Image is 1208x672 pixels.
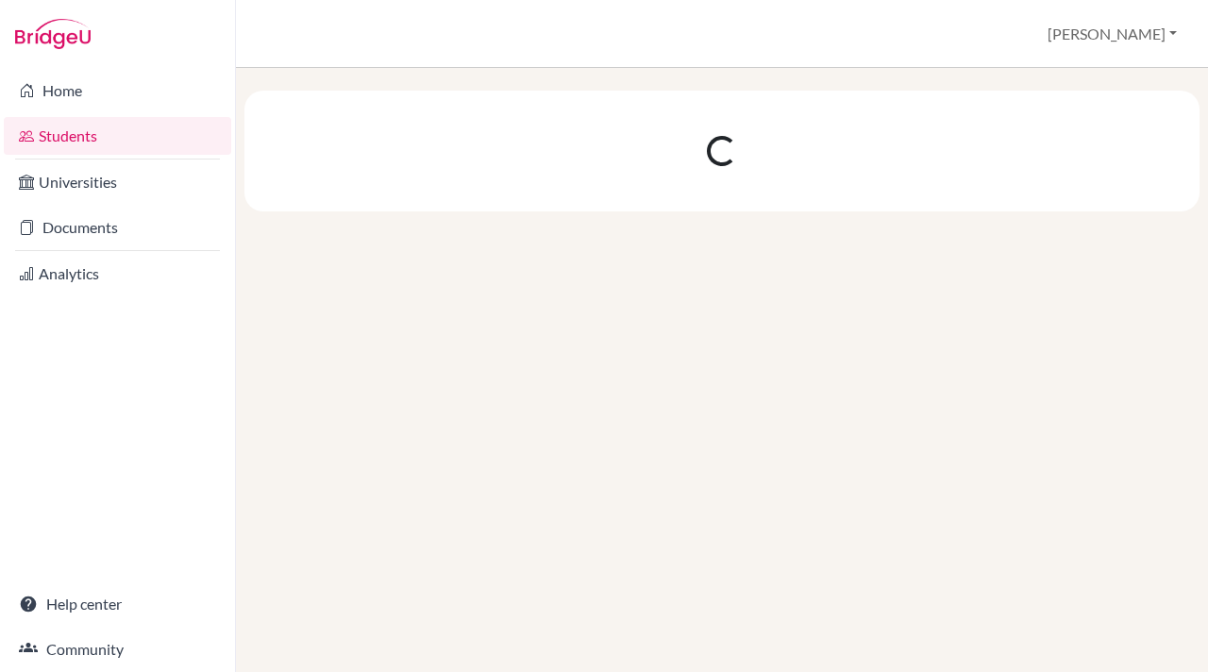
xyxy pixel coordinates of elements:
a: Universities [4,163,231,201]
a: Help center [4,585,231,623]
a: Community [4,630,231,668]
a: Home [4,72,231,109]
a: Analytics [4,255,231,293]
a: Documents [4,209,231,246]
a: Students [4,117,231,155]
img: Bridge-U [15,19,91,49]
button: [PERSON_NAME] [1039,16,1185,52]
